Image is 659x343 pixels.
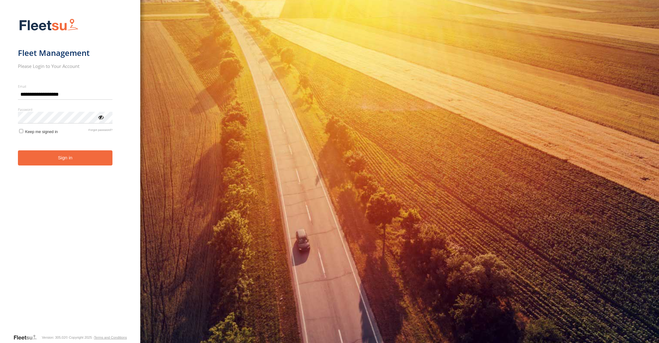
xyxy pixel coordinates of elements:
[13,334,42,341] a: Visit our Website
[98,114,104,120] div: ViewPassword
[25,129,58,134] span: Keep me signed in
[65,336,127,339] div: © Copyright 2025 -
[42,336,65,339] div: Version: 305.02
[19,129,23,133] input: Keep me signed in
[88,128,112,134] a: Forgot password?
[18,15,123,334] form: main
[18,48,113,58] h1: Fleet Management
[18,84,113,89] label: Email
[18,107,113,112] label: Password
[18,17,80,33] img: Fleetsu
[18,63,113,69] h2: Please Login to Your Account
[94,336,127,339] a: Terms and Conditions
[18,150,113,165] button: Sign in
